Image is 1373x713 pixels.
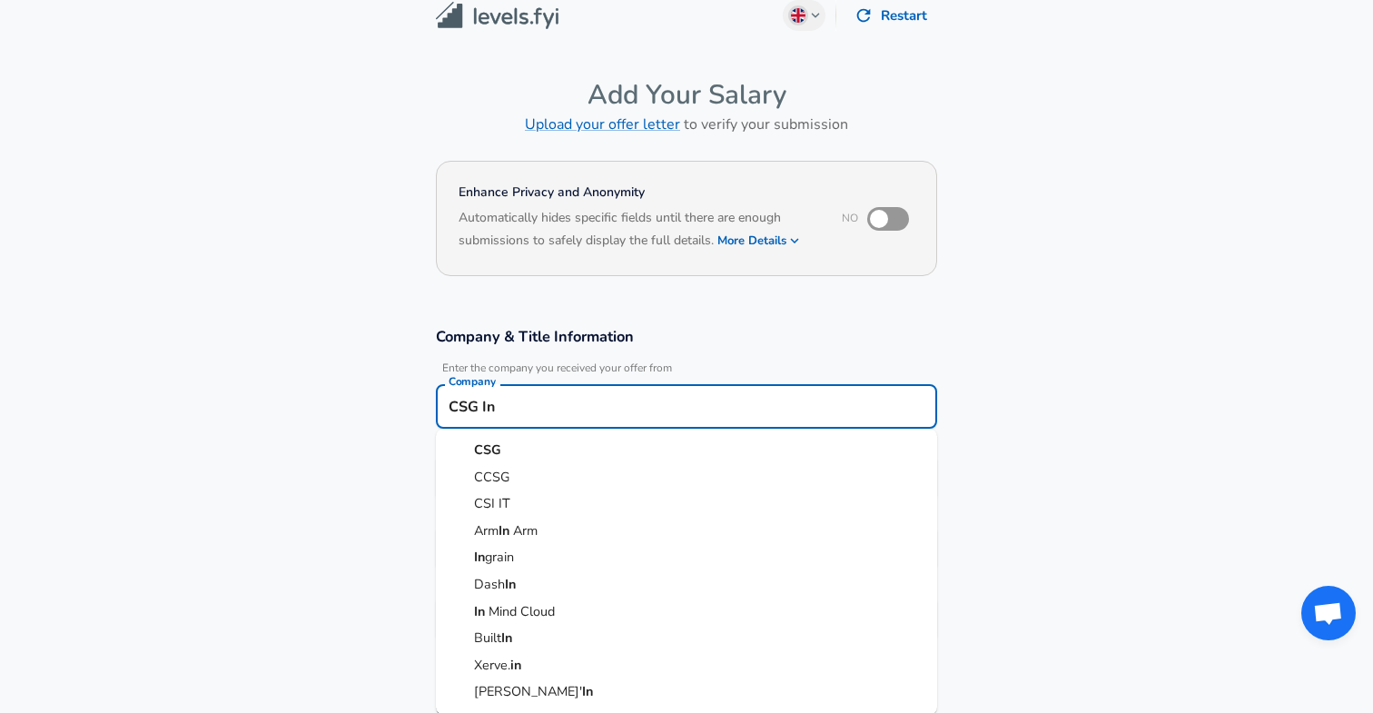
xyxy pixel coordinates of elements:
strong: In [474,601,489,619]
strong: CSG [474,441,501,459]
label: Company [449,376,496,387]
span: [PERSON_NAME]' [474,682,582,700]
h6: Automatically hides specific fields until there are enough submissions to safely display the full... [459,208,817,253]
span: Arm [474,520,499,539]
strong: in [510,655,521,673]
img: English (UK) [791,8,805,23]
strong: In [474,548,485,566]
button: More Details [717,228,801,253]
h4: Add Your Salary [436,78,937,112]
span: CSI IT [474,494,510,512]
span: CCSG [474,467,509,485]
span: Mind Cloud [489,601,555,619]
span: Dash [474,575,505,593]
h6: to verify your submission [436,112,937,137]
strong: In [582,682,593,700]
img: Levels.fyi [436,2,558,30]
strong: In [505,575,516,593]
span: Enter the company you received your offer from [436,361,937,375]
a: Upload your offer letter [525,114,680,134]
h4: Enhance Privacy and Anonymity [459,183,817,202]
span: Arm [513,520,538,539]
strong: In [499,520,513,539]
input: Google [444,392,929,421]
span: Xerve. [474,655,510,673]
span: grain [485,548,514,566]
div: Open chat [1301,586,1356,640]
span: No [842,211,858,225]
strong: In [501,629,512,647]
span: Built [474,629,501,647]
h3: Company & Title Information [436,326,937,347]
